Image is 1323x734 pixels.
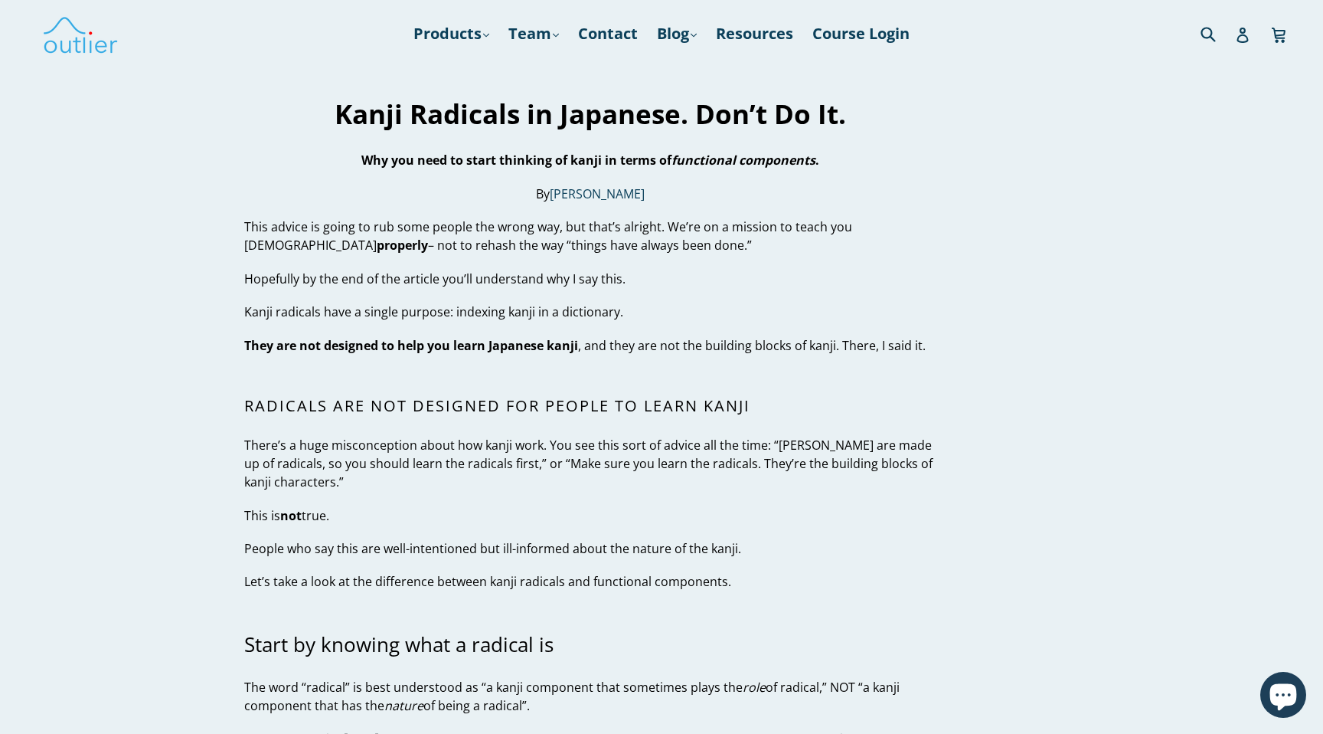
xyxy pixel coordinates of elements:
[244,436,936,491] p: There’s a huge misconception about how kanji work. You see this sort of advice all the time: “[PE...
[805,20,917,48] a: Course Login
[244,303,936,321] p: Kanji radicals have a single purpose: indexing kanji in a dictionary.
[244,185,936,203] p: By
[244,539,936,558] p: People who say this are well-intentioned but ill-informed about the nature of the kanji.
[384,697,423,714] em: nature
[244,270,936,288] p: Hopefully by the end of the article you’ll understand why I say this.
[708,20,801,48] a: Resources
[244,337,578,354] strong: They are not designed to help you learn Japanese kanji
[244,506,936,525] p: This is true.
[361,152,819,169] strong: Why you need to start thinking of kanji in terms of .
[649,20,704,48] a: Blog
[244,634,936,657] h3: Start by knowing what a radical is
[244,218,936,254] p: This advice is going to rub some people the wrong way, but that’s alright. We’re on a mission to ...
[42,11,119,56] img: Outlier Linguistics
[335,96,846,132] strong: Kanji Radicals in Japanese. Don’t Do It.
[570,20,645,48] a: Contact
[501,20,567,48] a: Team
[406,20,497,48] a: Products
[1256,672,1311,722] inbox-online-store-chat: Shopify online store chat
[377,237,428,254] strong: properly
[244,573,936,591] p: Let’s take a look at the difference between kanji radicals and functional components.
[550,185,645,203] a: [PERSON_NAME]
[244,678,936,715] p: The word “radical” is best understood as “a kanji component that sometimes plays the of radical,”...
[1197,18,1239,49] input: Search
[244,397,936,415] h2: Radicals are not designed for people to learn kanji
[671,152,815,169] em: functional components
[743,679,766,696] em: role
[244,336,936,355] p: , and they are not the building blocks of kanji. There, I said it.
[280,507,302,524] strong: not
